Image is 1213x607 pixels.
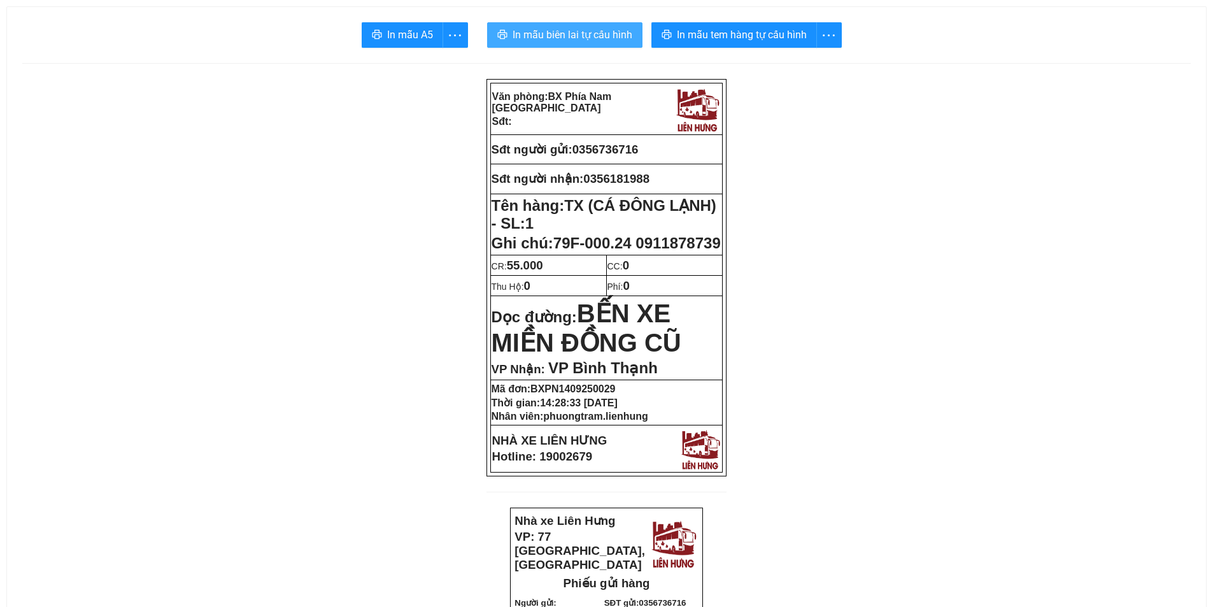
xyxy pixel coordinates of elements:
strong: Nhân viên: [492,411,648,422]
button: more [443,22,468,48]
span: 0356181988 [583,172,649,185]
img: logo [648,517,699,569]
button: more [816,22,842,48]
span: 0 [623,279,629,292]
span: BXPN1409250029 [530,383,615,394]
img: logo [678,427,722,471]
span: 55.000 [507,259,543,272]
span: phuongtram.lienhung [543,411,648,422]
span: Thu Hộ: [492,282,530,292]
strong: Hotline: 19002679 [492,450,593,463]
button: printerIn mẫu biên lai tự cấu hình [487,22,642,48]
span: VP Nhận: [492,362,545,376]
strong: Sđt người gửi: [492,143,572,156]
strong: Sđt người nhận: [492,172,584,185]
img: logo [673,85,721,133]
span: more [817,27,841,43]
strong: Tên hàng: [492,197,716,232]
strong: Nhà xe Liên Hưng [514,514,615,527]
span: In mẫu tem hàng tự cấu hình [677,27,807,43]
span: printer [662,29,672,41]
strong: NHÀ XE LIÊN HƯNG [492,434,607,447]
span: CC: [607,261,630,271]
span: BX Phía Nam [GEOGRAPHIC_DATA] [492,91,612,113]
strong: Mã đơn: [492,383,616,394]
span: printer [372,29,382,41]
span: Phí: [607,282,630,292]
span: CR: [492,261,543,271]
span: 0 [524,279,530,292]
span: In mẫu biên lai tự cấu hình [513,27,632,43]
strong: VP: 77 [GEOGRAPHIC_DATA], [GEOGRAPHIC_DATA] [514,530,645,571]
span: TX (CÁ ĐÔNG LẠNH) - SL: [492,197,716,232]
span: 14:28:33 [DATE] [540,397,618,408]
span: Ghi chú: [492,234,721,252]
strong: Phiếu gửi hàng [564,576,650,590]
span: 79F-000.24 0911878739 [553,234,721,252]
span: printer [497,29,507,41]
button: printerIn mẫu tem hàng tự cấu hình [651,22,817,48]
strong: Thời gian: [492,397,618,408]
strong: Văn phòng: [492,91,612,113]
span: In mẫu A5 [387,27,433,43]
span: 0 [623,259,629,272]
button: printerIn mẫu A5 [362,22,443,48]
strong: Sđt: [492,116,512,127]
span: VP Bình Thạnh [548,359,658,376]
span: more [443,27,467,43]
span: 0356736716 [572,143,639,156]
span: 1 [525,215,534,232]
strong: Dọc đường: [492,308,681,355]
span: BẾN XE MIỀN ĐỒNG CŨ [492,299,681,357]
